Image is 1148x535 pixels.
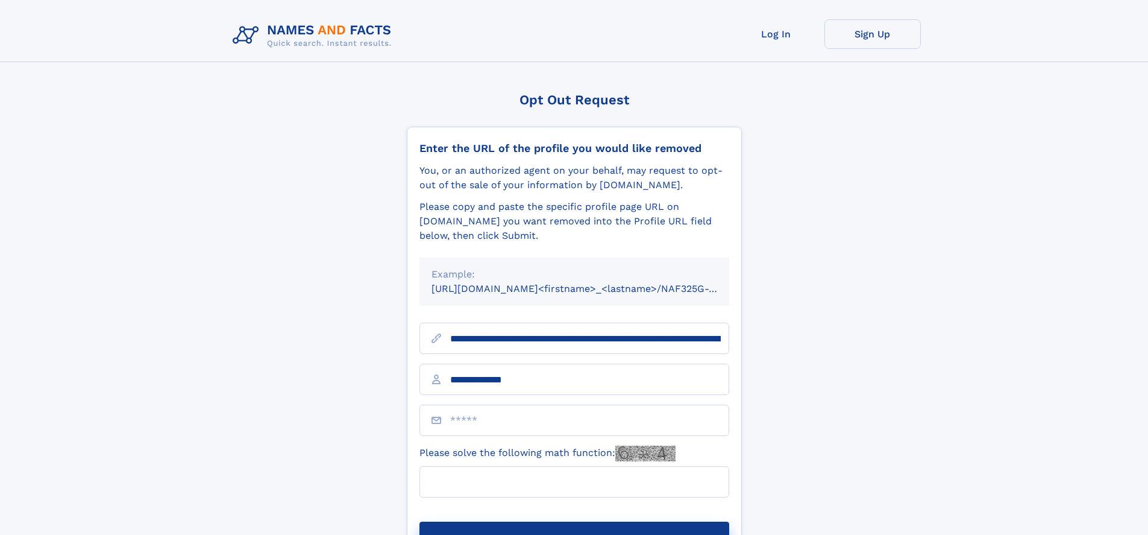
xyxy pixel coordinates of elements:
img: Logo Names and Facts [228,19,401,52]
div: Opt Out Request [407,92,742,107]
div: Example: [431,267,717,282]
a: Log In [728,19,824,49]
div: You, or an authorized agent on your behalf, may request to opt-out of the sale of your informatio... [419,163,729,192]
label: Please solve the following math function: [419,446,676,461]
div: Please copy and paste the specific profile page URL on [DOMAIN_NAME] you want removed into the Pr... [419,200,729,243]
a: Sign Up [824,19,921,49]
small: [URL][DOMAIN_NAME]<firstname>_<lastname>/NAF325G-xxxxxxxx [431,283,752,294]
div: Enter the URL of the profile you would like removed [419,142,729,155]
